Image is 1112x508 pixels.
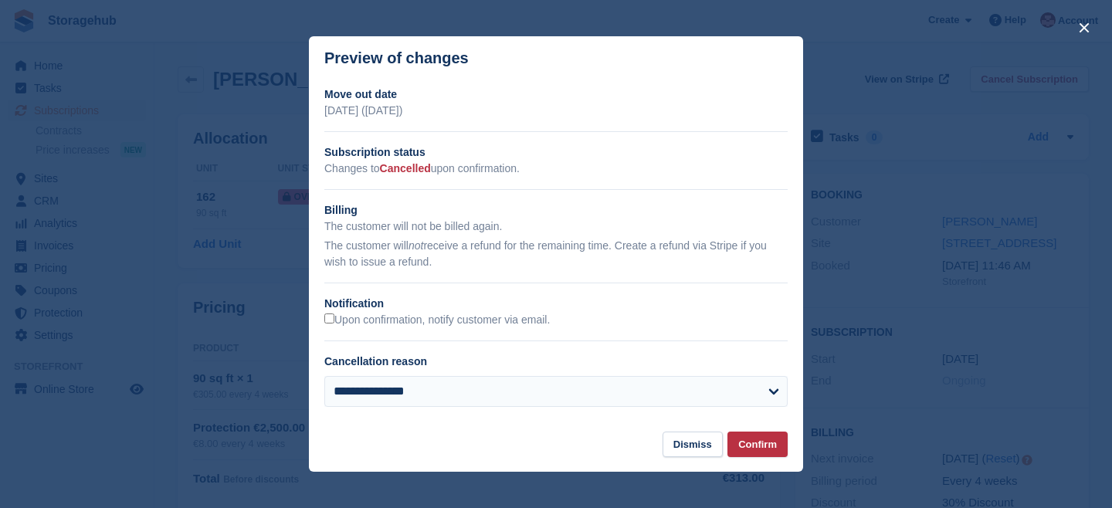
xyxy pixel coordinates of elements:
h2: Move out date [324,86,788,103]
p: [DATE] ([DATE]) [324,103,788,119]
p: The customer will not be billed again. [324,218,788,235]
label: Cancellation reason [324,355,427,367]
h2: Billing [324,202,788,218]
h2: Subscription status [324,144,788,161]
input: Upon confirmation, notify customer via email. [324,313,334,323]
em: not [409,239,423,252]
button: Confirm [727,432,788,457]
button: Dismiss [663,432,723,457]
span: Cancelled [380,162,431,174]
p: The customer will receive a refund for the remaining time. Create a refund via Stripe if you wish... [324,238,788,270]
p: Preview of changes [324,49,469,67]
label: Upon confirmation, notify customer via email. [324,313,550,327]
p: Changes to upon confirmation. [324,161,788,177]
button: close [1072,15,1097,40]
h2: Notification [324,296,788,312]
